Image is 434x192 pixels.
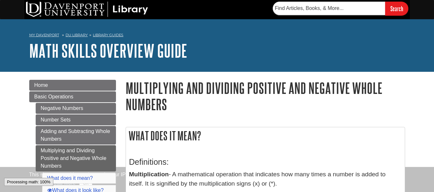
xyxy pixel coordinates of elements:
[29,32,59,38] a: My Davenport
[36,103,116,114] a: Negative Numbers
[34,82,48,88] span: Home
[129,170,402,188] p: - A mathematical operation that indicates how many times a number is added to itself. It is signi...
[26,2,148,17] img: DU Library
[36,126,116,145] a: Adding and Subtracting Whole Numbers
[34,94,74,99] span: Basic Operations
[126,127,405,144] h2: What does it mean?
[129,157,402,167] h3: Definitions:
[273,2,408,15] form: Searches DU Library's articles, books, and more
[29,80,116,91] a: Home
[93,33,123,37] a: Library Guides
[36,114,116,125] a: Number Sets
[273,2,385,15] input: Find Articles, Books, & More...
[126,80,405,113] h1: Multiplying and Dividing Positive and Negative Whole Numbers
[29,31,405,41] nav: breadcrumb
[385,2,408,15] input: Search
[129,171,169,178] strong: Multiplication
[29,41,187,61] a: Math Skills Overview Guide
[4,178,53,186] div: Processing math: 100%
[66,33,88,37] a: DU Library
[36,145,116,171] a: Multiplying and Dividing Positive and Negative Whole Numbers
[47,175,93,181] a: What does it mean?
[29,91,116,102] a: Basic Operations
